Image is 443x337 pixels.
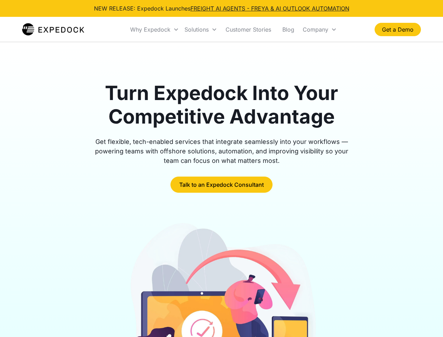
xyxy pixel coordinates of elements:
[127,18,182,41] div: Why Expedock
[22,22,84,37] a: home
[375,23,421,36] a: Get a Demo
[184,26,209,33] div: Solutions
[130,26,170,33] div: Why Expedock
[94,4,349,13] div: NEW RELEASE: Expedock Launches
[170,177,273,193] a: Talk to an Expedock Consultant
[87,137,356,165] div: Get flexible, tech-enabled services that integrate seamlessly into your workflows — powering team...
[408,303,443,337] iframe: Chat Widget
[182,18,220,41] div: Solutions
[87,81,356,128] h1: Turn Expedock Into Your Competitive Advantage
[22,22,84,37] img: Expedock Logo
[190,5,349,12] a: FREIGHT AI AGENTS - FREYA & AI OUTLOOK AUTOMATION
[300,18,340,41] div: Company
[220,18,277,41] a: Customer Stories
[277,18,300,41] a: Blog
[303,26,328,33] div: Company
